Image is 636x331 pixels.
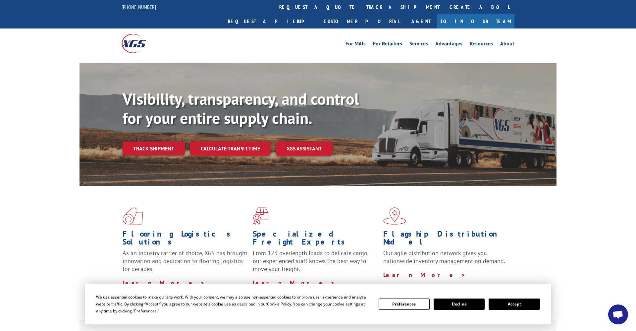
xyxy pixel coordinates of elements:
button: Decline [434,299,485,310]
h1: Flooring Logistics Solutions [123,230,248,249]
a: Join Our Team [437,14,514,28]
button: Preferences [379,299,430,310]
a: For Retailers [373,41,402,48]
img: xgs-icon-total-supply-chain-intelligence-red [123,207,143,225]
h1: Specialized Freight Experts [253,230,378,249]
a: Calculate transit time [190,141,271,156]
div: We use essential cookies to make our site work. With your consent, we may also use non-essential ... [96,294,370,314]
img: xgs-icon-flagship-distribution-model-red [383,207,406,225]
h1: Flagship Distribution Model [383,230,508,249]
a: [PHONE_NUMBER] [122,4,156,10]
div: Open chat [608,304,628,324]
img: xgs-icon-focused-on-flooring-red [253,207,268,225]
a: Agent [405,14,437,28]
a: Advantages [435,41,462,48]
span: Our agile distribution network gives you nationwide inventory management on demand. [383,249,505,265]
a: Learn More > [123,279,205,287]
div: Cookie Consent Prompt [85,284,551,324]
a: Services [409,41,428,48]
b: Visibility, transparency, and control for your entire supply chain. [123,88,359,128]
a: Learn More > [253,279,335,287]
a: XGS ASSISTANT [276,141,333,156]
a: Track shipment [123,141,185,155]
a: Customer Portal [319,14,405,28]
a: Request a pickup [223,14,319,28]
a: Resources [470,41,493,48]
span: As an industry carrier of choice, XGS has brought innovation and dedication to flooring logistics... [123,249,247,273]
span: Cookie Policy [267,301,291,307]
button: Accept [489,299,540,310]
span: Preferences [134,308,157,314]
a: For Mills [345,41,366,48]
a: Learn More > [383,271,466,279]
p: From 123 overlength loads to delicate cargo, our experienced staff knows the best way to move you... [253,249,378,279]
a: About [500,41,514,48]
